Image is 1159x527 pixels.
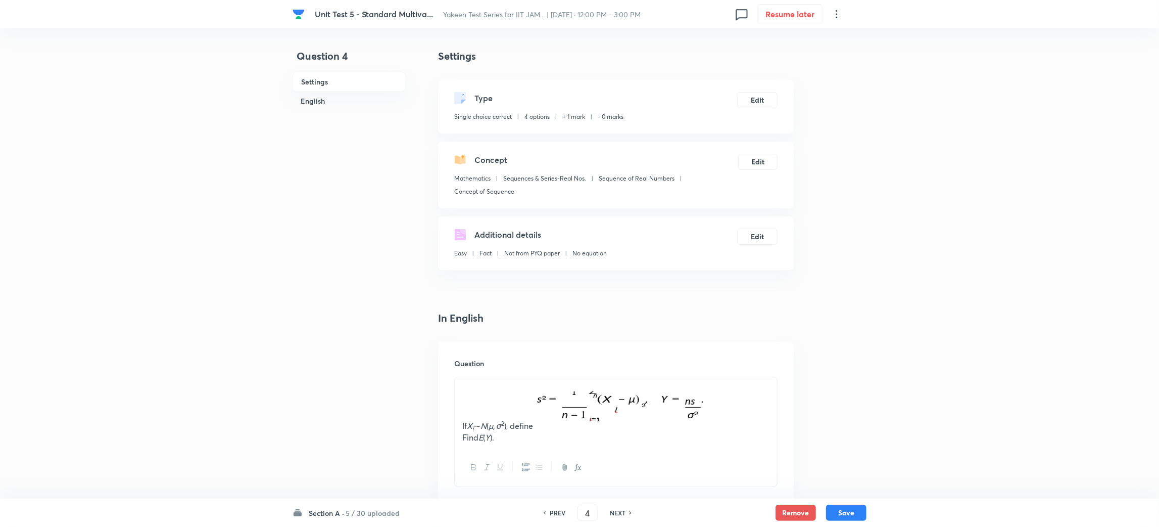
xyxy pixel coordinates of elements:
[479,249,492,258] p: Fact
[485,432,490,443] em: Y
[315,9,433,19] span: Unit Test 5 - Standard Multiva...
[462,432,769,444] p: Find ( ).
[454,154,466,166] img: questionConcept.svg
[480,420,487,431] em: N
[502,420,505,427] sup: 2
[776,505,816,521] button: Remove
[550,508,565,517] h6: PREV
[454,249,467,258] p: Easy
[454,358,778,369] h6: Question
[572,249,607,258] p: No equation
[472,424,474,432] em: i
[826,505,866,521] button: Save
[438,49,794,64] h4: Settings
[610,508,625,517] h6: NEXT
[599,174,674,183] p: Sequence of Real Numbers
[489,420,502,431] em: µ, σ
[454,187,514,196] p: Concept of Sequence
[758,4,823,24] button: Resume later
[444,10,641,19] span: Yakeen Test Series for IIT JAM... | [DATE] · 12:00 PM - 3:00 PM
[534,383,708,429] img: 05-09-25-03:59:03-AM
[503,174,586,183] p: Sequences & Series-Real Nos.
[293,72,406,92] h6: Settings
[737,229,778,245] button: Edit
[293,49,406,72] h4: Question 4
[474,92,493,104] h5: Type
[454,229,466,241] img: questionDetails.svg
[293,8,305,20] img: Company Logo
[474,154,507,166] h5: Concept
[504,249,560,258] p: Not from PYQ paper
[462,383,769,432] p: If ∼ ( ), define
[598,112,623,121] p: - 0 marks
[293,92,406,110] h6: English
[737,92,778,108] button: Edit
[474,229,541,241] h5: Additional details
[293,8,307,20] a: Company Logo
[309,508,344,518] h6: Section A ·
[478,432,483,443] em: E
[454,92,466,104] img: questionType.svg
[524,112,550,121] p: 4 options
[562,112,585,121] p: + 1 mark
[438,311,794,326] h4: In English
[454,174,491,183] p: Mathematics
[738,154,778,170] button: Edit
[346,508,400,518] h6: 5 / 30 uploaded
[454,112,512,121] p: Single choice correct
[467,420,472,431] em: X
